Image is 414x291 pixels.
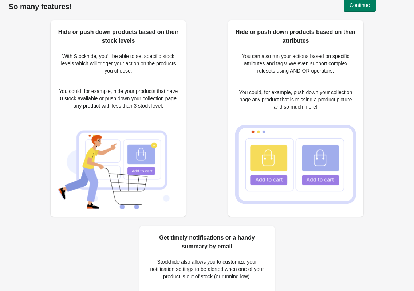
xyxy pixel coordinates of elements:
[58,122,179,209] img: Hide or push down products based on their stock levels
[9,2,405,11] h1: So many features!
[147,258,268,280] p: Stockhide also allows you to customize your notification settings to be alerted when one of your ...
[58,88,179,109] p: You could, for example, hide your products that have 0 stock available or push down your collecti...
[235,125,356,204] img: Hide or push down products based on their attributes
[350,2,370,8] span: Continue
[147,233,268,251] h2: Get timely notifications or a handy summary by email
[58,28,179,45] h2: Hide or push down products based on their stock levels
[235,89,356,110] p: You could, for example, push down your collection page any product that is missing a product pict...
[58,53,179,74] p: With Stockhide, you’ll be able to set specific stock levels which will trigger your action on the...
[235,28,356,45] h2: Hide or push down products based on their attributes
[235,53,356,74] p: You can also run your actions based on specific attributes and tags! We even support complex rule...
